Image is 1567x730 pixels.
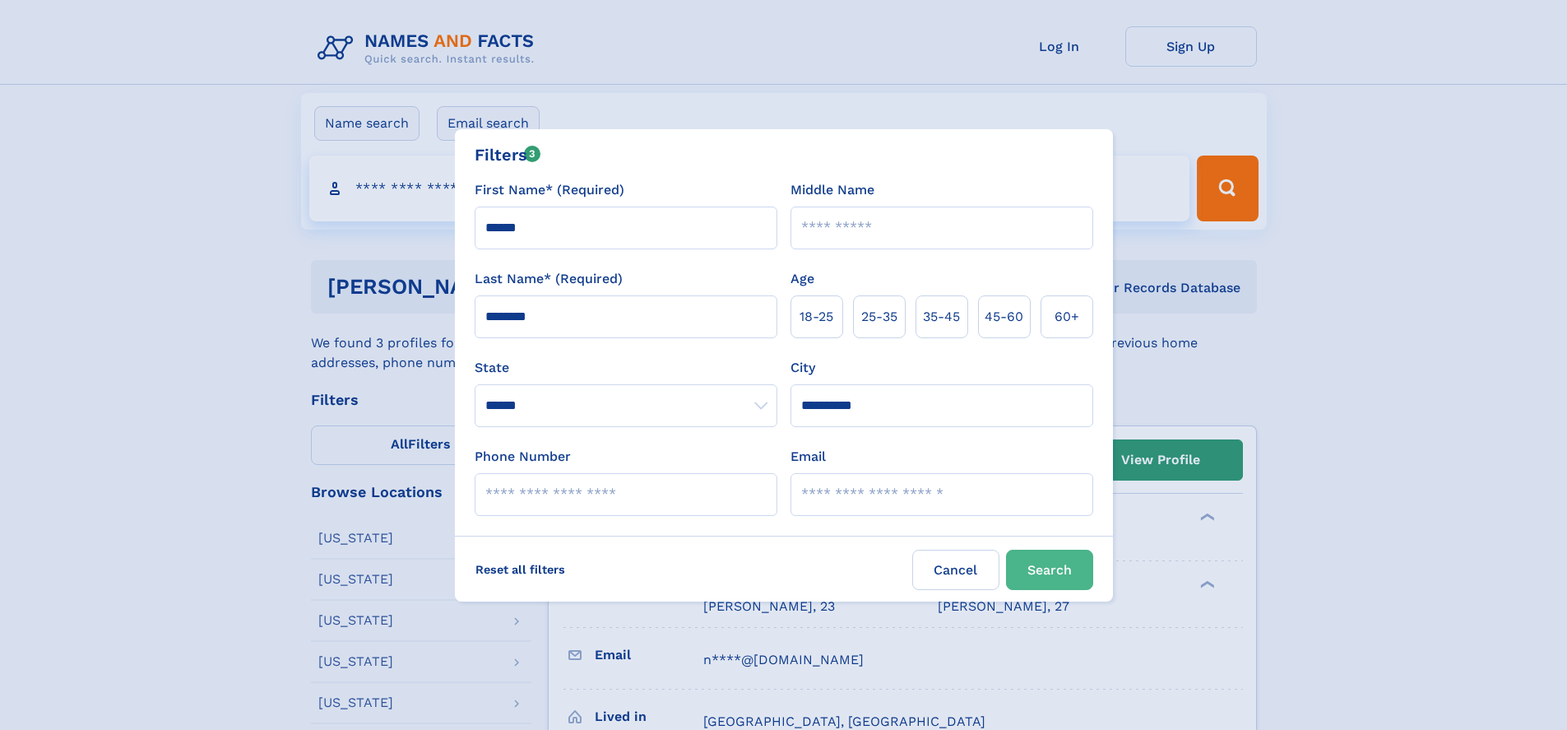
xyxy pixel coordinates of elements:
[475,447,571,467] label: Phone Number
[790,447,826,467] label: Email
[475,358,777,378] label: State
[912,550,999,590] label: Cancel
[985,307,1023,327] span: 45‑60
[923,307,960,327] span: 35‑45
[475,142,541,167] div: Filters
[465,550,576,589] label: Reset all filters
[475,269,623,289] label: Last Name* (Required)
[1006,550,1093,590] button: Search
[790,358,815,378] label: City
[790,180,874,200] label: Middle Name
[475,180,624,200] label: First Name* (Required)
[790,269,814,289] label: Age
[861,307,897,327] span: 25‑35
[800,307,833,327] span: 18‑25
[1055,307,1079,327] span: 60+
